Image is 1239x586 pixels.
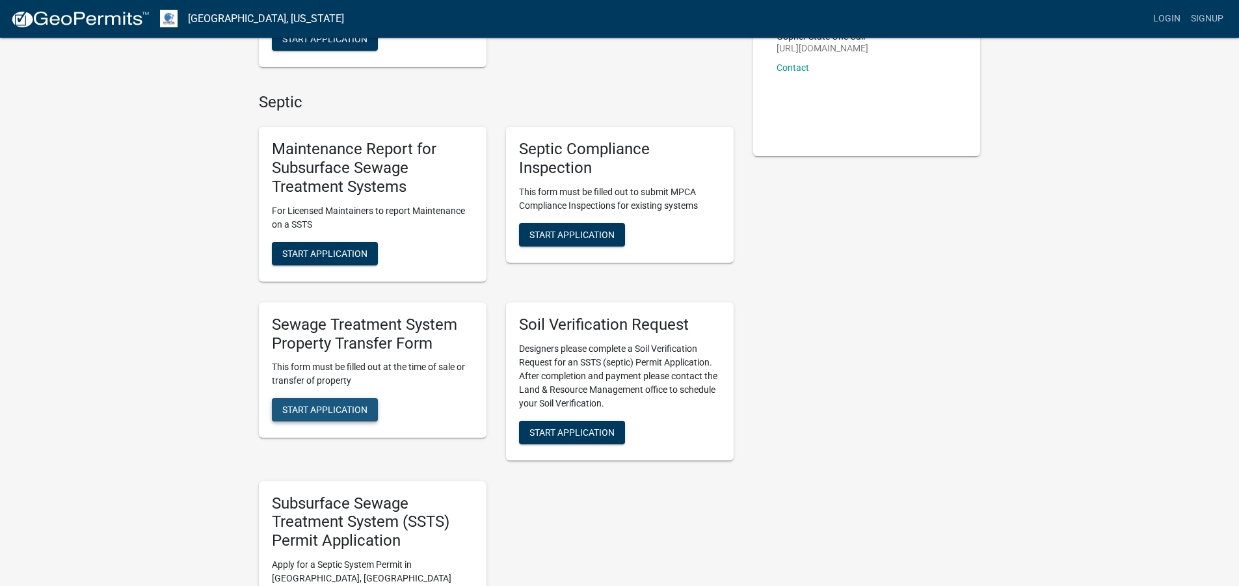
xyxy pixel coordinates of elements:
img: Otter Tail County, Minnesota [160,10,178,27]
button: Start Application [519,223,625,246]
h5: Subsurface Sewage Treatment System (SSTS) Permit Application [272,494,473,550]
p: Gopher State One Call [777,32,868,41]
h5: Soil Verification Request [519,315,721,334]
a: Contact [777,62,809,73]
a: Signup [1186,7,1229,31]
p: This form must be filled out at the time of sale or transfer of property [272,360,473,388]
p: Apply for a Septic System Permit in [GEOGRAPHIC_DATA], [GEOGRAPHIC_DATA] [272,558,473,585]
span: Start Application [282,405,367,415]
button: Start Application [272,27,378,51]
span: Start Application [282,33,367,44]
button: Start Application [272,398,378,421]
a: [GEOGRAPHIC_DATA], [US_STATE] [188,8,344,30]
p: Designers please complete a Soil Verification Request for an SSTS (septic) Permit Application. Af... [519,342,721,410]
h5: Maintenance Report for Subsurface Sewage Treatment Systems [272,140,473,196]
p: [URL][DOMAIN_NAME] [777,44,868,53]
button: Start Application [519,421,625,444]
a: Login [1148,7,1186,31]
h5: Septic Compliance Inspection [519,140,721,178]
p: For Licensed Maintainers to report Maintenance on a SSTS [272,204,473,232]
p: This form must be filled out to submit MPCA Compliance Inspections for existing systems [519,185,721,213]
h5: Sewage Treatment System Property Transfer Form [272,315,473,353]
button: Start Application [272,242,378,265]
span: Start Application [529,427,615,437]
span: Start Application [282,248,367,258]
span: Start Application [529,229,615,239]
h4: Septic [259,93,734,112]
